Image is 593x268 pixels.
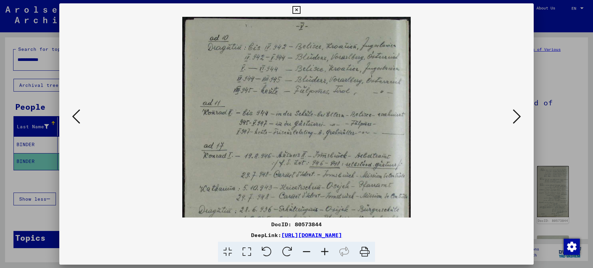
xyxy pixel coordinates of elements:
img: Change consent [564,239,580,255]
div: DocID: 80573844 [59,220,534,228]
div: DeepLink: [59,231,534,239]
a: [URL][DOMAIN_NAME] [281,232,342,238]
